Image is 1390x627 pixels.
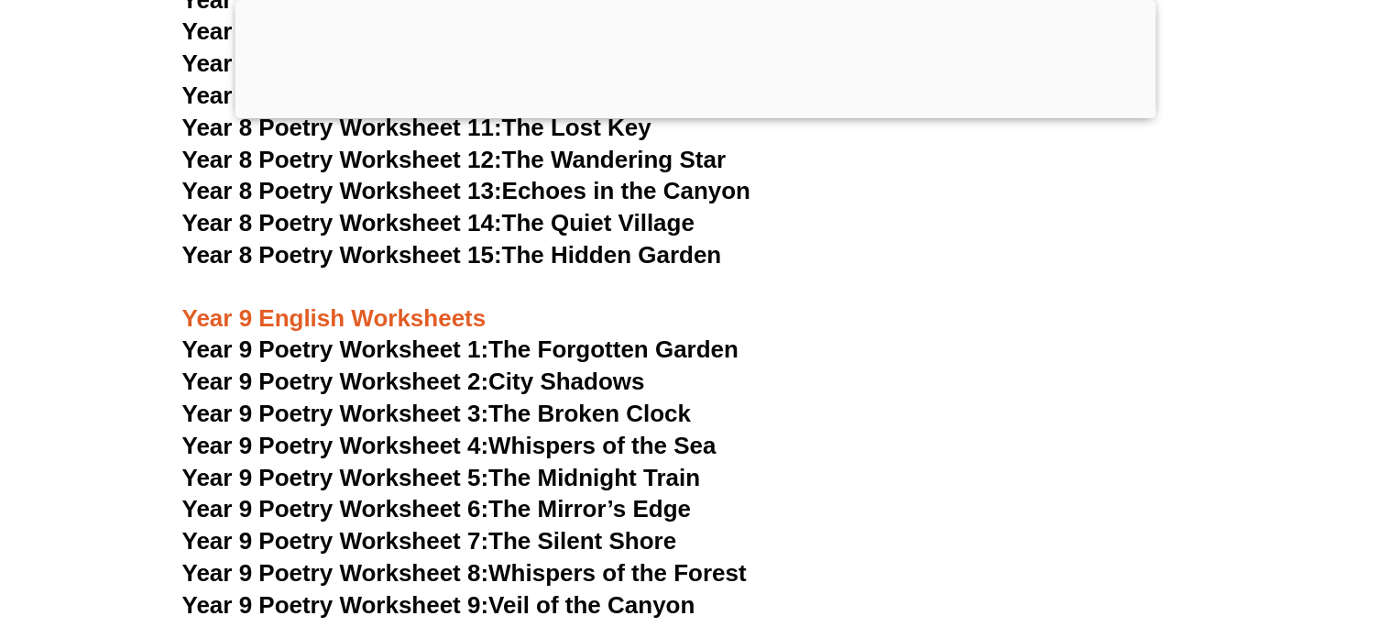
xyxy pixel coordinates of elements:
[182,400,692,427] a: Year 9 Poetry Worksheet 3:The Broken Clock
[182,114,651,141] a: Year 8 Poetry Worksheet 11:The Lost Key
[182,17,682,45] a: Year 8 Poetry Worksheet 8:The Silent Forest
[182,114,502,141] span: Year 8 Poetry Worksheet 11:
[182,82,502,109] span: Year 8 Poetry Worksheet 10:
[182,495,692,522] a: Year 9 Poetry Worksheet 6:The Mirror’s Edge
[182,146,727,173] a: Year 8 Poetry Worksheet 12:The Wandering Star
[182,146,502,173] span: Year 8 Poetry Worksheet 12:
[182,527,677,555] a: Year 9 Poetry Worksheet 7:The Silent Shore
[182,209,502,236] span: Year 8 Poetry Worksheet 14:
[182,241,502,269] span: Year 8 Poetry Worksheet 15:
[182,177,502,204] span: Year 8 Poetry Worksheet 13:
[182,559,489,587] span: Year 9 Poetry Worksheet 8:
[182,591,489,619] span: Year 9 Poetry Worksheet 9:
[182,559,747,587] a: Year 9 Poetry Worksheet 8:Whispers of the Forest
[182,368,489,395] span: Year 9 Poetry Worksheet 2:
[182,17,489,45] span: Year 8 Poetry Worksheet 8:
[182,591,695,619] a: Year 9 Poetry Worksheet 9:Veil of the Canyon
[182,177,751,204] a: Year 8 Poetry Worksheet 13:Echoes in the Canyon
[182,49,489,77] span: Year 8 Poetry Worksheet 9:
[182,49,773,77] a: Year 8 Poetry Worksheet 9:The Clockmaker’s Dream
[182,241,722,269] a: Year 8 Poetry Worksheet 15:The Hidden Garden
[182,272,1209,335] h3: Year 9 English Worksheets
[182,527,489,555] span: Year 9 Poetry Worksheet 7:
[1089,422,1390,627] iframe: Chat Widget
[182,335,739,363] a: Year 9 Poetry Worksheet 1:The Forgotten Garden
[182,464,489,491] span: Year 9 Poetry Worksheet 5:
[182,82,761,109] a: Year 8 Poetry Worksheet 10:The Mirror’s Reflection
[182,432,489,459] span: Year 9 Poetry Worksheet 4:
[182,335,489,363] span: Year 9 Poetry Worksheet 1:
[182,368,645,395] a: Year 9 Poetry Worksheet 2:City Shadows
[182,209,695,236] a: Year 8 Poetry Worksheet 14:The Quiet Village
[182,464,701,491] a: Year 9 Poetry Worksheet 5:The Midnight Train
[182,432,717,459] a: Year 9 Poetry Worksheet 4:Whispers of the Sea
[182,400,489,427] span: Year 9 Poetry Worksheet 3:
[182,495,489,522] span: Year 9 Poetry Worksheet 6:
